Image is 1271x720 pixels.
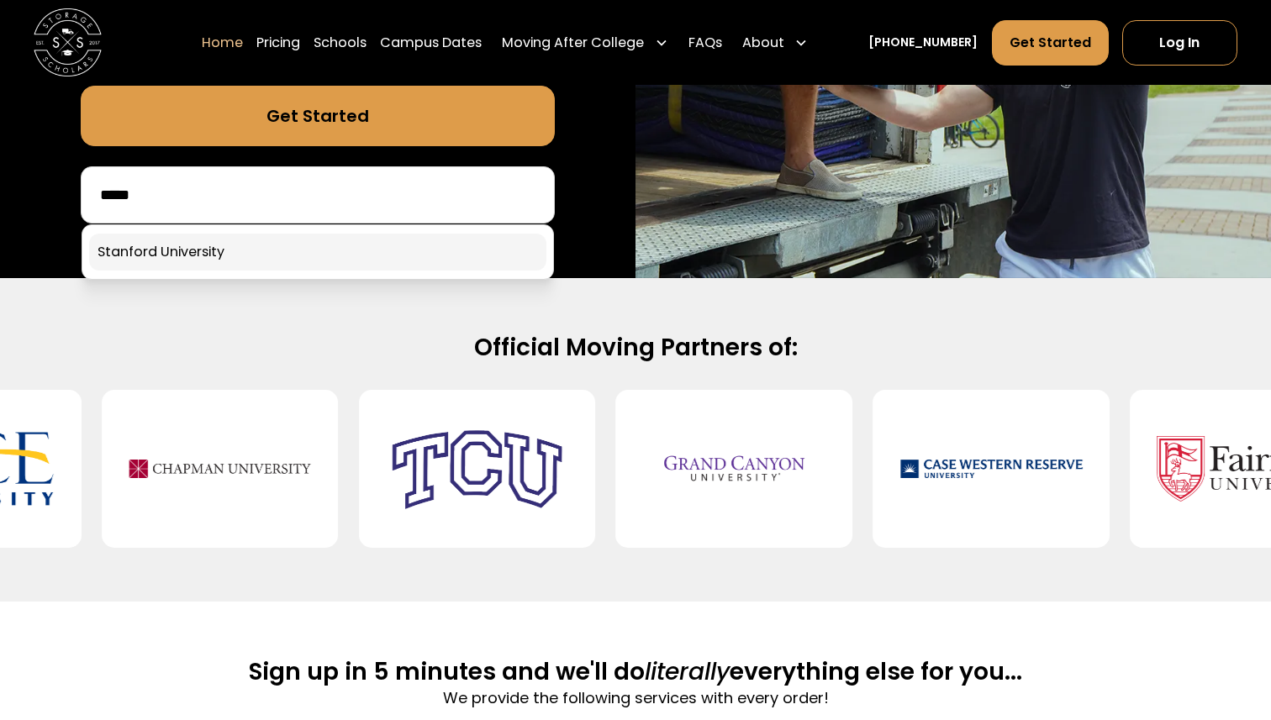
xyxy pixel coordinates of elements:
[495,18,674,66] div: Moving After College
[34,8,102,76] img: Storage Scholars main logo
[256,18,300,66] a: Pricing
[314,18,367,66] a: Schools
[249,656,1022,687] h2: Sign up in 5 minutes and we'll do everything else for you...
[81,86,555,146] a: Get Started
[249,686,1022,709] p: We provide the following services with every order!
[94,332,1177,363] h2: Official Moving Partners of:
[643,403,825,534] img: Grand Canyon University (GCU)
[645,654,730,688] span: literally
[129,403,311,534] img: Chapman University
[34,8,102,76] a: home
[736,18,815,66] div: About
[386,403,568,534] img: Texas Christian University (TCU)
[900,403,1083,534] img: Case Western Reserve University
[688,18,722,66] a: FAQs
[380,18,482,66] a: Campus Dates
[992,19,1109,65] a: Get Started
[502,32,644,52] div: Moving After College
[742,32,784,52] div: About
[1122,19,1237,65] a: Log In
[202,18,243,66] a: Home
[868,34,978,51] a: [PHONE_NUMBER]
